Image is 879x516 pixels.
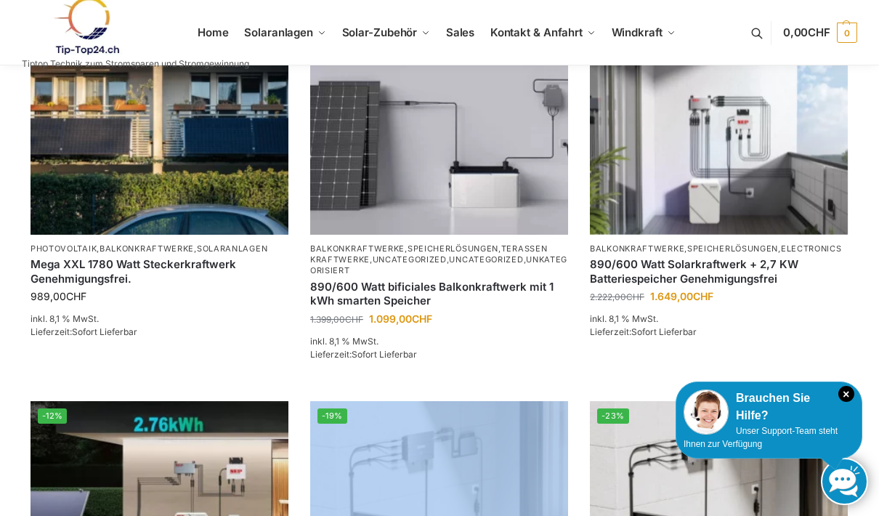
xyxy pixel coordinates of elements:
[22,60,249,68] p: Tiptop Technik zum Stromsparen und Stromgewinnung
[684,426,838,449] span: Unser Support-Team steht Ihnen zur Verfügung
[590,243,684,254] a: Balkonkraftwerke
[838,386,854,402] i: Schließen
[590,257,848,286] a: 890/600 Watt Solarkraftwerk + 2,7 KW Batteriespeicher Genehmigungsfrei
[631,326,697,337] span: Sofort Lieferbar
[590,326,697,337] span: Lieferzeit:
[369,313,432,325] bdi: 1.099,00
[31,290,86,302] bdi: 989,00
[310,280,568,308] a: 890/600 Watt bificiales Balkonkraftwerk mit 1 kWh smarten Speicher
[310,41,568,234] a: -21%ASE 1000 Batteriespeicher
[590,41,848,234] img: Steckerkraftwerk mit 2,7kwh-Speicher
[244,25,313,39] span: Solaranlagen
[310,254,567,275] a: Unkategorisiert
[31,326,137,337] span: Lieferzeit:
[31,313,288,326] p: inkl. 8,1 % MwSt.
[72,326,137,337] span: Sofort Lieferbar
[693,290,713,302] span: CHF
[449,254,523,265] a: Uncategorized
[808,25,830,39] span: CHF
[345,314,363,325] span: CHF
[590,41,848,234] a: -26%Steckerkraftwerk mit 2,7kwh-Speicher
[373,254,447,265] a: Uncategorized
[590,313,848,326] p: inkl. 8,1 % MwSt.
[781,243,842,254] a: Electronics
[197,243,267,254] a: Solaranlagen
[310,41,568,234] img: ASE 1000 Batteriespeicher
[590,291,644,302] bdi: 2.222,00
[590,243,848,254] p: , ,
[31,243,288,254] p: , ,
[310,349,417,360] span: Lieferzeit:
[100,243,194,254] a: Balkonkraftwerke
[310,335,568,348] p: inkl. 8,1 % MwSt.
[310,243,547,265] a: Terassen Kraftwerke
[687,243,778,254] a: Speicherlösungen
[612,25,663,39] span: Windkraft
[684,390,729,435] img: Customer service
[412,313,432,325] span: CHF
[310,243,405,254] a: Balkonkraftwerke
[31,257,288,286] a: Mega XXL 1780 Watt Steckerkraftwerk Genehmigungsfrei.
[446,25,475,39] span: Sales
[490,25,583,39] span: Kontakt & Anfahrt
[352,349,417,360] span: Sofort Lieferbar
[66,290,86,302] span: CHF
[31,243,97,254] a: Photovoltaik
[626,291,644,302] span: CHF
[310,243,568,277] p: , , , , ,
[783,25,830,39] span: 0,00
[310,314,363,325] bdi: 1.399,00
[650,290,713,302] bdi: 1.649,00
[783,11,857,55] a: 0,00CHF 0
[837,23,857,43] span: 0
[408,243,498,254] a: Speicherlösungen
[342,25,418,39] span: Solar-Zubehör
[31,41,288,234] img: 2 Balkonkraftwerke
[684,390,854,424] div: Brauchen Sie Hilfe?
